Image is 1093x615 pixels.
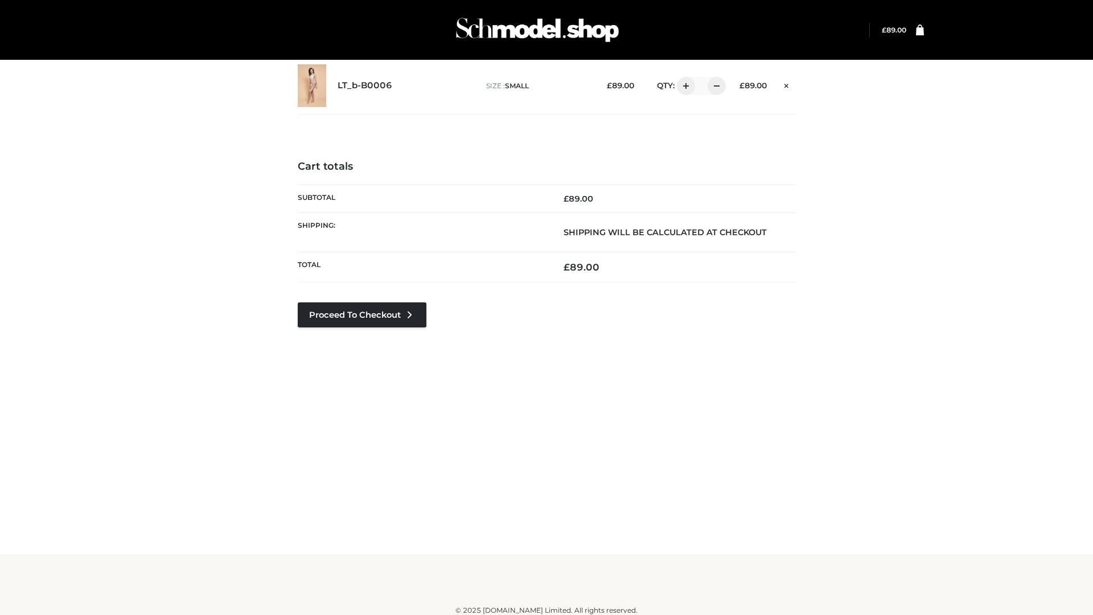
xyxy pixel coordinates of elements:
[298,184,546,212] th: Subtotal
[452,7,623,52] img: Schmodel Admin 964
[607,81,612,90] span: £
[298,252,546,282] th: Total
[778,77,795,92] a: Remove this item
[882,26,886,34] span: £
[564,261,570,273] span: £
[882,26,906,34] bdi: 89.00
[298,302,426,327] a: Proceed to Checkout
[607,81,634,90] bdi: 89.00
[739,81,745,90] span: £
[505,81,529,90] span: SMALL
[564,194,569,204] span: £
[298,64,326,107] img: LT_b-B0006 - SMALL
[564,227,767,237] strong: Shipping will be calculated at checkout
[739,81,767,90] bdi: 89.00
[646,77,722,95] div: QTY:
[298,161,795,173] h4: Cart totals
[882,26,906,34] a: £89.00
[564,194,593,204] bdi: 89.00
[298,212,546,252] th: Shipping:
[486,81,589,91] p: size :
[338,80,392,91] a: LT_b-B0006
[564,261,599,273] bdi: 89.00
